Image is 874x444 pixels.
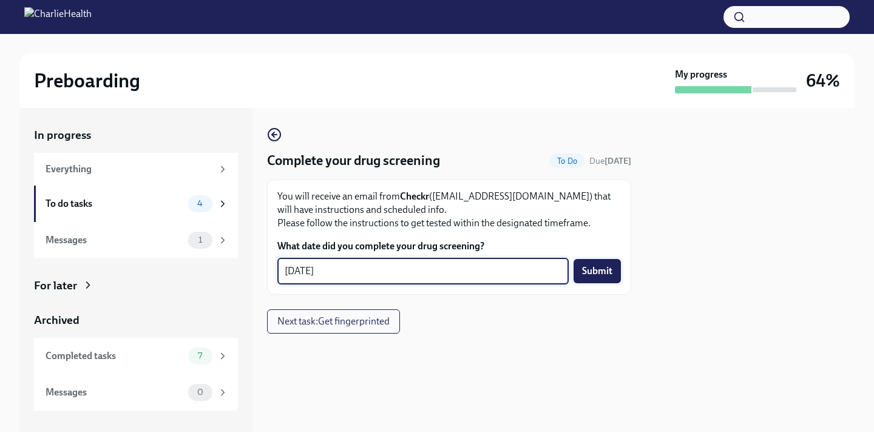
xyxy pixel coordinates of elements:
a: Archived [34,312,238,328]
img: CharlieHealth [24,7,92,27]
span: 0 [190,388,211,397]
a: Messages1 [34,222,238,258]
span: Submit [582,265,612,277]
label: What date did you complete your drug screening? [277,240,621,253]
span: To Do [550,156,584,166]
span: 4 [190,199,210,208]
button: Next task:Get fingerprinted [267,309,400,334]
strong: My progress [675,68,727,81]
div: For later [34,278,77,294]
a: Everything [34,153,238,186]
strong: [DATE] [605,156,631,166]
span: September 4th, 2025 09:00 [589,155,631,167]
a: In progress [34,127,238,143]
a: For later [34,278,238,294]
a: To do tasks4 [34,186,238,222]
textarea: [DATE] [285,264,561,278]
span: 7 [191,351,209,360]
strong: Checkr [400,190,429,202]
a: Completed tasks7 [34,338,238,374]
div: Completed tasks [46,349,183,363]
span: Next task : Get fingerprinted [277,315,390,328]
div: Messages [46,386,183,399]
button: Submit [574,259,621,283]
h4: Complete your drug screening [267,152,440,170]
h3: 64% [806,70,840,92]
a: Messages0 [34,374,238,411]
p: You will receive an email from ([EMAIL_ADDRESS][DOMAIN_NAME]) that will have instructions and sch... [277,190,621,230]
span: Due [589,156,631,166]
div: To do tasks [46,197,183,210]
div: Messages [46,234,183,247]
div: Everything [46,163,212,176]
span: 1 [191,235,209,244]
h2: Preboarding [34,69,140,93]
